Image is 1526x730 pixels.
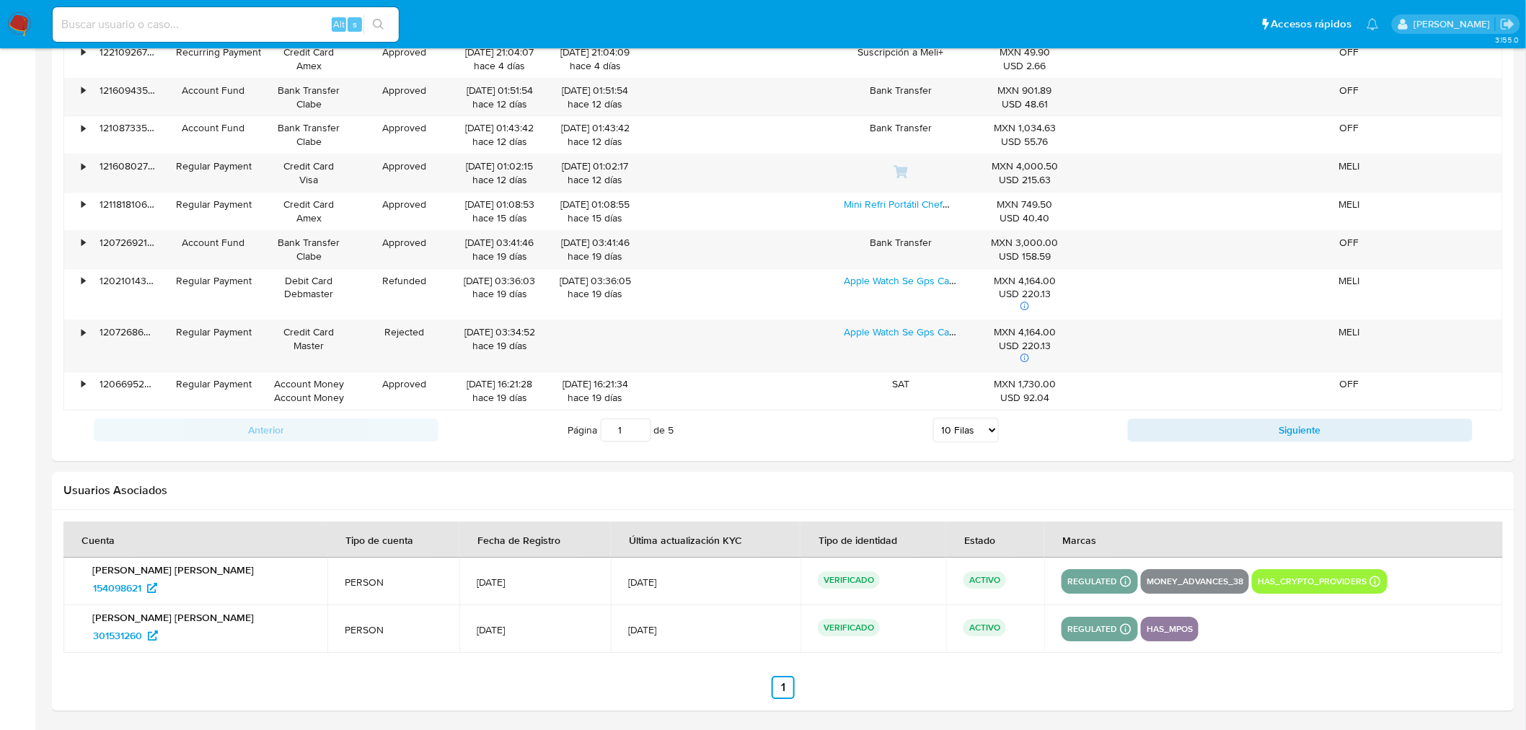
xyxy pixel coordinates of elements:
button: search-icon [363,14,393,35]
p: fernanda.escarenogarcia@mercadolibre.com.mx [1413,17,1495,31]
input: Buscar usuario o caso... [53,15,399,34]
span: s [353,17,357,31]
span: 3.155.0 [1495,34,1519,45]
a: Notificaciones [1367,18,1379,30]
span: Accesos rápidos [1271,17,1352,32]
span: Alt [333,17,345,31]
a: Salir [1500,17,1515,32]
h2: Usuarios Asociados [63,483,1503,498]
